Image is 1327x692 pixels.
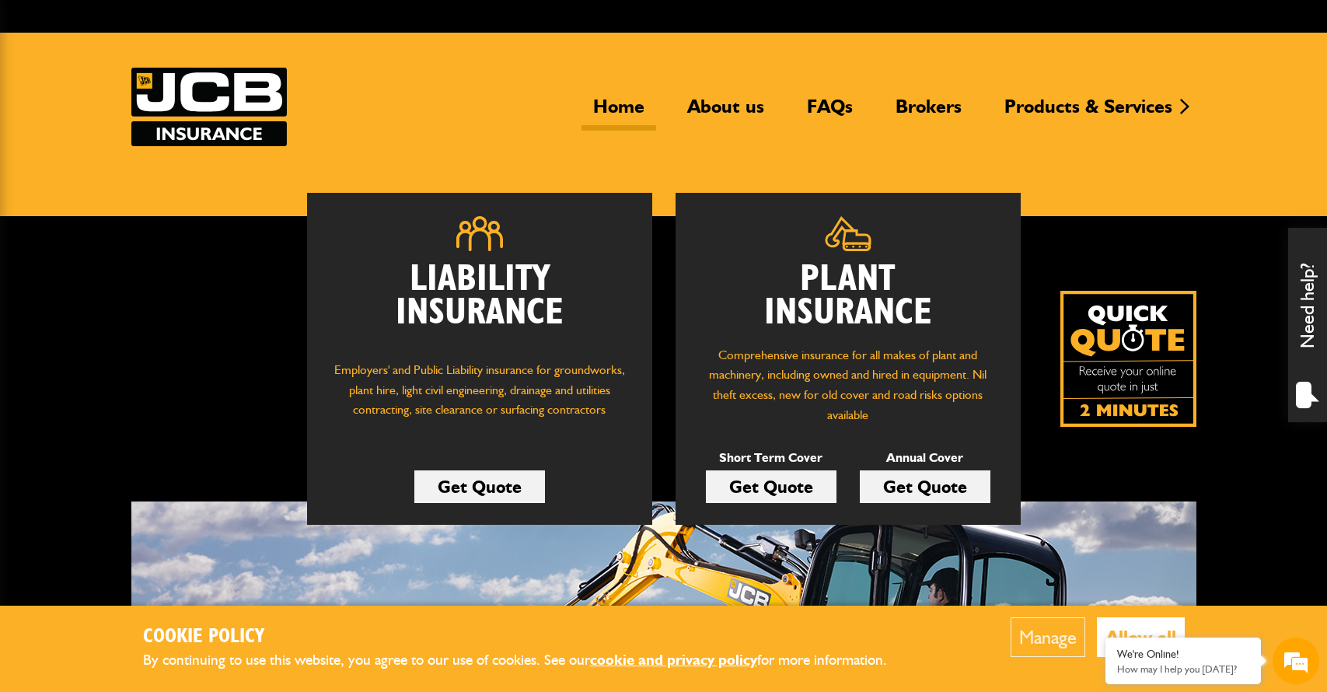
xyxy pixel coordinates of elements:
a: Get Quote [706,470,836,503]
button: Manage [1011,617,1085,657]
h2: Plant Insurance [699,263,997,330]
p: Employers' and Public Liability insurance for groundworks, plant hire, light civil engineering, d... [330,360,629,435]
a: Get your insurance quote isn just 2-minutes [1060,291,1196,427]
a: About us [676,95,776,131]
img: d_20077148190_company_1631870298795_20077148190 [26,86,65,108]
p: How may I help you today? [1117,663,1249,675]
a: Get Quote [414,470,545,503]
p: Comprehensive insurance for all makes of plant and machinery, including owned and hired in equipm... [699,345,997,425]
a: Home [581,95,656,131]
div: Need help? [1288,228,1327,422]
a: Brokers [884,95,973,131]
p: By continuing to use this website, you agree to our use of cookies. See our for more information. [143,648,913,673]
img: Quick Quote [1060,291,1196,427]
div: Chat with us now [81,87,261,107]
div: We're Online! [1117,648,1249,661]
a: cookie and privacy policy [590,651,757,669]
p: Annual Cover [860,448,990,468]
button: Allow all [1097,617,1185,657]
img: JCB Insurance Services logo [131,68,287,146]
em: Start Chat [211,479,282,500]
p: Short Term Cover [706,448,836,468]
input: Enter your email address [20,190,284,224]
a: JCB Insurance Services [131,68,287,146]
input: Enter your phone number [20,236,284,270]
div: Minimize live chat window [255,8,292,45]
h2: Liability Insurance [330,263,629,345]
a: Get Quote [860,470,990,503]
a: Products & Services [993,95,1184,131]
h2: Cookie Policy [143,625,913,649]
a: FAQs [795,95,864,131]
textarea: Type your message and hit 'Enter' [20,281,284,466]
input: Enter your last name [20,144,284,178]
